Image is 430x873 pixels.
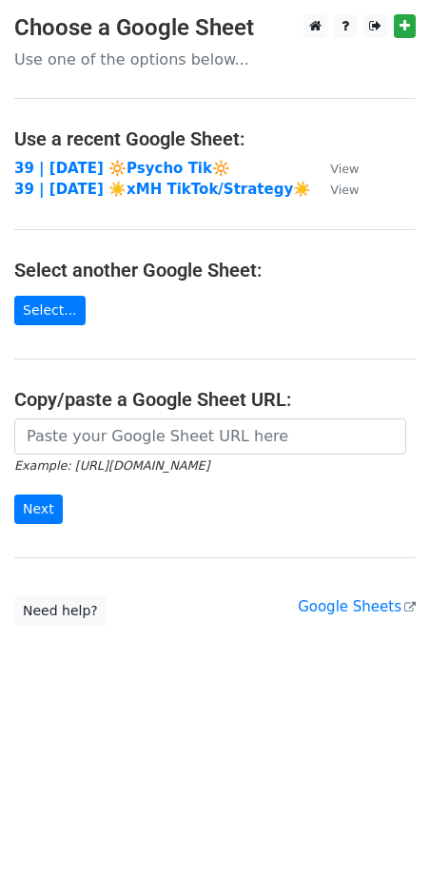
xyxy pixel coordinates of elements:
a: Need help? [14,596,107,626]
a: View [311,181,359,198]
small: View [330,162,359,176]
small: View [330,183,359,197]
h3: Choose a Google Sheet [14,14,416,42]
a: View [311,160,359,177]
h4: Copy/paste a Google Sheet URL: [14,388,416,411]
input: Paste your Google Sheet URL here [14,418,406,455]
a: Select... [14,296,86,325]
a: 39 | [DATE] 🔆Psycho Tik🔆 [14,160,230,177]
h4: Select another Google Sheet: [14,259,416,281]
input: Next [14,495,63,524]
p: Use one of the options below... [14,49,416,69]
h4: Use a recent Google Sheet: [14,127,416,150]
a: Google Sheets [298,598,416,615]
small: Example: [URL][DOMAIN_NAME] [14,458,209,473]
a: 39 | [DATE] ☀️xMH TikTok/Strategy☀️ [14,181,311,198]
